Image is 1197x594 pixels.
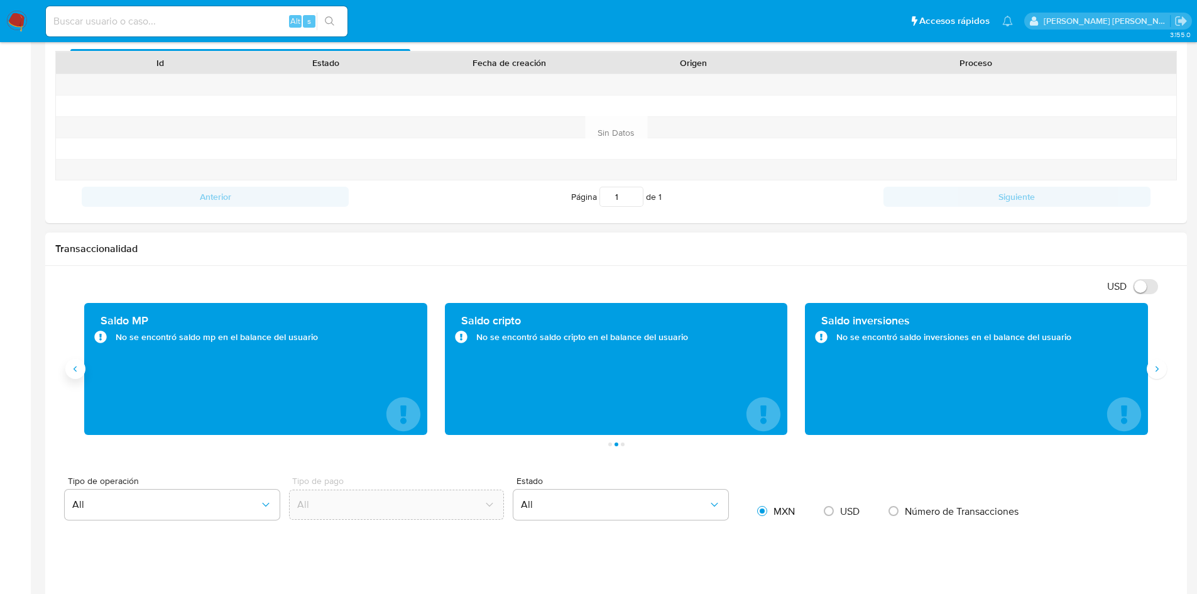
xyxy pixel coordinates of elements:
[919,14,990,28] span: Accesos rápidos
[82,187,349,207] button: Anterior
[620,57,767,69] div: Origen
[1002,16,1013,26] a: Notificaciones
[87,57,234,69] div: Id
[571,187,662,207] span: Página de
[290,15,300,27] span: Alt
[1170,30,1191,40] span: 3.155.0
[317,13,342,30] button: search-icon
[417,57,602,69] div: Fecha de creación
[252,57,400,69] div: Estado
[659,190,662,203] span: 1
[785,57,1167,69] div: Proceso
[1174,14,1188,28] a: Salir
[1044,15,1171,27] p: ext_jesssali@mercadolibre.com.mx
[55,243,1177,255] h1: Transaccionalidad
[307,15,311,27] span: s
[46,13,347,30] input: Buscar usuario o caso...
[883,187,1151,207] button: Siguiente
